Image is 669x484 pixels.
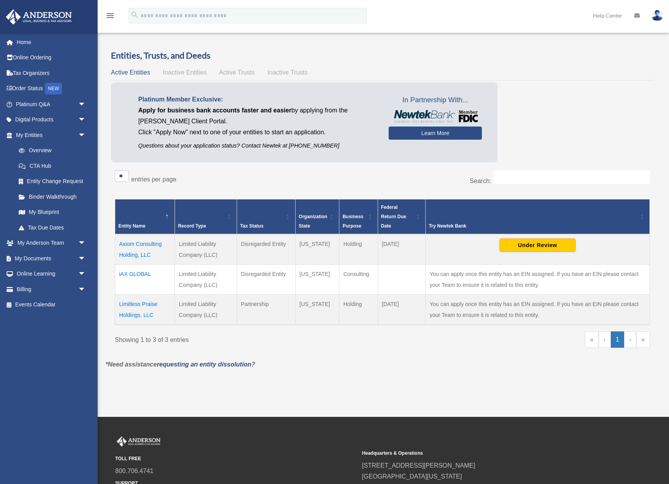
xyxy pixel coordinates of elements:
a: Binder Walkthrough [11,189,94,205]
i: menu [105,11,115,20]
span: Federal Return Due Date [381,205,407,229]
a: [STREET_ADDRESS][PERSON_NAME] [362,462,475,469]
a: Billingarrow_drop_down [5,281,98,297]
div: NEW [45,83,62,94]
td: Limited Liability Company (LLC) [175,294,237,325]
td: Holding [339,234,378,265]
td: Limitless Praise Holdings, LLC [115,294,175,325]
th: Organization State: Activate to sort [295,199,339,234]
td: Consulting [339,264,378,294]
th: Try Newtek Bank : Activate to sort [425,199,649,234]
a: Entity Change Request [11,174,94,189]
a: Order StatusNEW [5,81,98,97]
img: Anderson Advisors Platinum Portal [4,9,74,25]
td: Partnership [237,294,295,325]
a: First [585,331,599,348]
span: Entity Name [118,223,145,229]
a: Overview [11,143,90,158]
small: TOLL FREE [115,455,357,463]
td: Disregarded Entity [237,264,295,294]
a: Tax Organizers [5,65,98,81]
th: Tax Status: Activate to sort [237,199,295,234]
button: Under Review [500,238,576,252]
div: Showing 1 to 3 of 3 entries [115,331,376,345]
img: Anderson Advisors Platinum Portal [115,436,162,447]
a: My Blueprint [11,205,94,220]
p: Platinum Member Exclusive: [138,94,377,105]
a: Learn More [389,126,482,140]
td: Limited Liability Company (LLC) [175,264,237,294]
span: arrow_drop_down [78,127,94,143]
td: Disregarded Entity [237,234,295,265]
span: arrow_drop_down [78,112,94,128]
a: Platinum Q&Aarrow_drop_down [5,96,98,112]
img: User Pic [651,10,663,21]
label: entries per page [131,176,177,183]
a: Online Learningarrow_drop_down [5,266,98,282]
small: Headquarters & Operations [362,449,603,457]
a: Next [624,331,636,348]
span: Inactive Trusts [268,69,308,76]
em: *Need assistance ? [105,361,255,368]
a: 1 [611,331,624,348]
a: [GEOGRAPHIC_DATA][US_STATE] [362,473,462,480]
span: arrow_drop_down [78,251,94,267]
span: Inactive Entities [163,69,207,76]
p: by applying from the [PERSON_NAME] Client Portal. [138,105,377,127]
span: Active Trusts [219,69,255,76]
a: Digital Productsarrow_drop_down [5,112,98,128]
td: You can apply once this entity has an EIN assigned. If you have an EIN please contact your Team t... [425,294,649,325]
td: [DATE] [378,294,425,325]
td: [US_STATE] [295,294,339,325]
i: search [130,11,139,19]
p: Click "Apply Now" next to one of your entities to start an application. [138,127,377,138]
th: Federal Return Due Date: Activate to sort [378,199,425,234]
th: Record Type: Activate to sort [175,199,237,234]
a: Home [5,34,98,50]
a: My Anderson Teamarrow_drop_down [5,235,98,251]
a: Last [636,331,650,348]
img: NewtekBankLogoSM.png [392,110,478,123]
td: iAX GLOBAL [115,264,175,294]
span: In Partnership With... [389,94,482,107]
a: CTA Hub [11,158,94,174]
a: menu [105,14,115,20]
span: Organization State [299,214,327,229]
td: Axiom Consulting Holding, LLC [115,234,175,265]
a: Tax Due Dates [11,220,94,235]
span: Tax Status [240,223,264,229]
div: Try Newtek Bank [429,221,638,231]
span: Record Type [178,223,206,229]
span: arrow_drop_down [78,281,94,297]
th: Business Purpose: Activate to sort [339,199,378,234]
td: [US_STATE] [295,234,339,265]
a: Previous [599,331,611,348]
td: You can apply once this entity has an EIN assigned. If you have an EIN please contact your Team t... [425,264,649,294]
span: arrow_drop_down [78,266,94,282]
span: Apply for business bank accounts faster and easier [138,107,291,114]
a: 800.706.4741 [115,468,153,474]
a: requesting an entity dissolution [157,361,252,368]
td: Limited Liability Company (LLC) [175,234,237,265]
a: My Documentsarrow_drop_down [5,251,98,266]
span: Business Purpose [343,214,363,229]
p: Questions about your application status? Contact Newtek at [PHONE_NUMBER] [138,141,377,151]
td: Holding [339,294,378,325]
td: [US_STATE] [295,264,339,294]
a: My Entitiesarrow_drop_down [5,127,94,143]
span: arrow_drop_down [78,235,94,251]
a: Events Calendar [5,297,98,313]
a: Online Ordering [5,50,98,66]
th: Entity Name: Activate to invert sorting [115,199,175,234]
h3: Entities, Trusts, and Deeds [111,50,654,62]
span: arrow_drop_down [78,96,94,112]
span: Active Entities [111,69,150,76]
td: [DATE] [378,234,425,265]
label: Search: [470,178,491,184]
